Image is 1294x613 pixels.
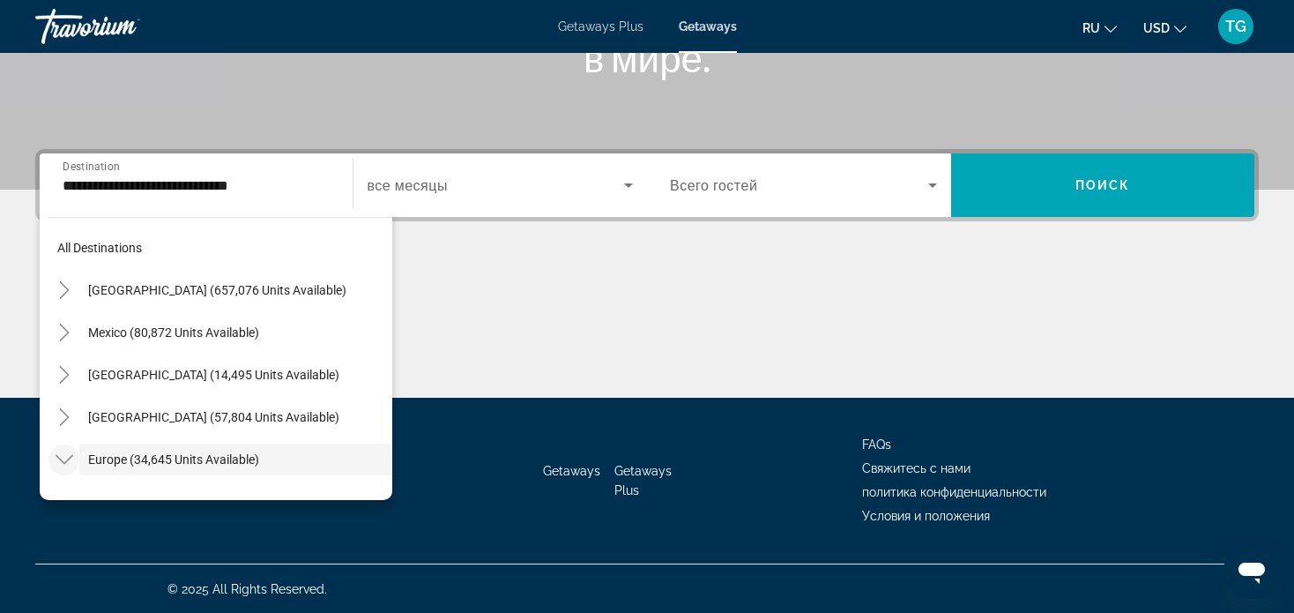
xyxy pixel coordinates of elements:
span: Поиск [1075,178,1131,192]
span: USD [1143,21,1170,35]
button: Toggle Canada (14,495 units available) [48,360,79,391]
span: [GEOGRAPHIC_DATA] (657,076 units available) [88,283,346,297]
button: [GEOGRAPHIC_DATA] (14,495 units available) [79,359,392,391]
button: [GEOGRAPHIC_DATA] (657,076 units available) [79,274,392,306]
span: [GEOGRAPHIC_DATA] (14,495 units available) [88,368,339,382]
a: Условия и положения [862,509,990,523]
button: User Menu [1213,8,1259,45]
button: Поиск [951,153,1255,217]
a: FAQs [862,437,891,452]
button: Change currency [1143,15,1186,41]
span: All destinations [57,241,142,255]
button: Mexico (80,872 units available) [79,317,392,348]
a: Getaways [543,464,600,478]
span: [GEOGRAPHIC_DATA] (57,804 units available) [88,410,339,424]
span: Destination [63,160,120,172]
span: Всего гостей [670,177,757,194]
button: Toggle Europe (34,645 units available) [48,445,79,475]
button: Toggle Caribbean & Atlantic Islands (57,804 units available) [48,402,79,433]
button: Europe (34,645 units available) [79,444,392,475]
div: Search widget [40,153,1254,217]
span: Europe (34,645 units available) [88,452,259,467]
a: Свяжитесь с нами [862,461,970,475]
a: Getaways Plus [558,19,643,34]
span: TG [1225,18,1246,35]
button: All destinations [48,232,392,264]
span: © 2025 All Rights Reserved. [167,582,327,596]
span: все месяцы [368,177,448,194]
a: политика конфиденциальности [862,485,1046,499]
a: Getaways [679,19,737,34]
a: Travorium [35,4,212,49]
iframe: Schaltfläche zum Öffnen des Messaging-Fensters [1223,542,1280,599]
span: ru [1082,21,1100,35]
button: Toggle United States (657,076 units available) [48,275,79,306]
button: Toggle Mexico (80,872 units available) [48,318,79,348]
button: [GEOGRAPHIC_DATA] (57,804 units available) [79,401,392,433]
button: [GEOGRAPHIC_DATA] (114 units available) [66,486,392,518]
span: Mexico (80,872 units available) [88,325,259,340]
button: Change language [1082,15,1117,41]
a: Getaways Plus [614,464,672,497]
